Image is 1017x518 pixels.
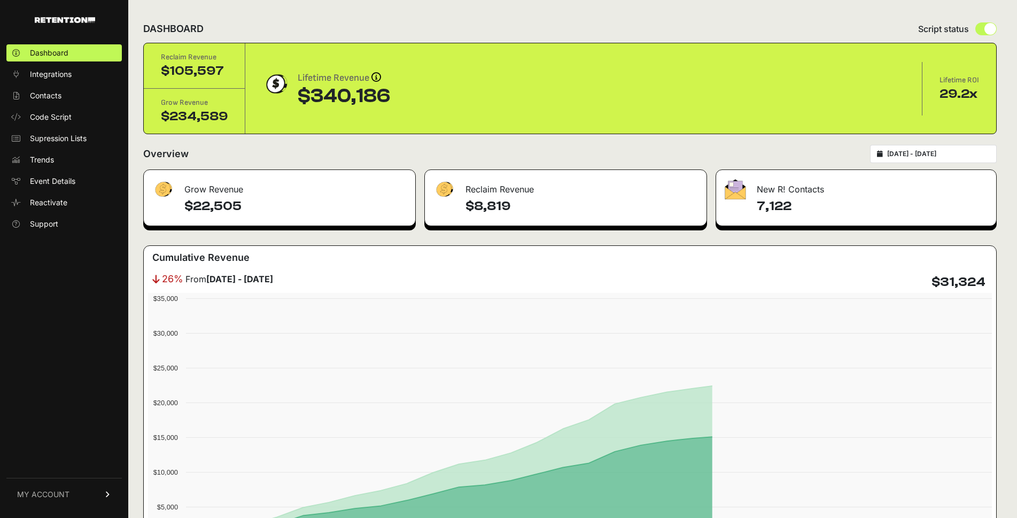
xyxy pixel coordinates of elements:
span: Trends [30,154,54,165]
h4: 7,122 [757,198,988,215]
div: New R! Contacts [716,170,996,202]
h4: $31,324 [931,274,985,291]
a: Trends [6,151,122,168]
span: Contacts [30,90,61,101]
img: dollar-coin-05c43ed7efb7bc0c12610022525b4bbbb207c7efeef5aecc26f025e68dcafac9.png [262,71,289,97]
span: Reactivate [30,197,67,208]
a: Contacts [6,87,122,104]
text: $5,000 [157,503,178,511]
span: Integrations [30,69,72,80]
a: Reactivate [6,194,122,211]
text: $20,000 [153,399,178,407]
span: Script status [918,22,969,35]
h4: $8,819 [465,198,697,215]
a: MY ACCOUNT [6,478,122,511]
img: fa-dollar-13500eef13a19c4ab2b9ed9ad552e47b0d9fc28b02b83b90ba0e00f96d6372e9.png [152,179,174,200]
h3: Cumulative Revenue [152,250,250,265]
a: Event Details [6,173,122,190]
div: Lifetime Revenue [298,71,390,86]
div: Grow Revenue [161,97,228,108]
div: $340,186 [298,86,390,107]
text: $35,000 [153,295,178,303]
span: From [185,273,273,285]
span: 26% [162,272,183,287]
text: $15,000 [153,434,178,442]
h4: $22,505 [184,198,407,215]
text: $10,000 [153,468,178,476]
text: $30,000 [153,329,178,337]
a: Code Script [6,109,122,126]
a: Supression Lists [6,130,122,147]
img: fa-dollar-13500eef13a19c4ab2b9ed9ad552e47b0d9fc28b02b83b90ba0e00f96d6372e9.png [433,179,455,200]
span: MY ACCOUNT [17,489,69,500]
span: Supression Lists [30,133,87,144]
img: fa-envelope-19ae18322b30453b285274b1b8af3d052b27d846a4fbe8435d1a52b978f639a2.png [725,179,746,199]
img: Retention.com [35,17,95,23]
span: Support [30,219,58,229]
div: Reclaim Revenue [425,170,706,202]
div: Grow Revenue [144,170,415,202]
h2: Overview [143,146,189,161]
div: $234,589 [161,108,228,125]
div: Reclaim Revenue [161,52,228,63]
h2: DASHBOARD [143,21,204,36]
text: $25,000 [153,364,178,372]
a: Integrations [6,66,122,83]
span: Dashboard [30,48,68,58]
span: Code Script [30,112,72,122]
span: Event Details [30,176,75,187]
a: Dashboard [6,44,122,61]
a: Support [6,215,122,233]
strong: [DATE] - [DATE] [206,274,273,284]
div: 29.2x [940,86,979,103]
div: $105,597 [161,63,228,80]
div: Lifetime ROI [940,75,979,86]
